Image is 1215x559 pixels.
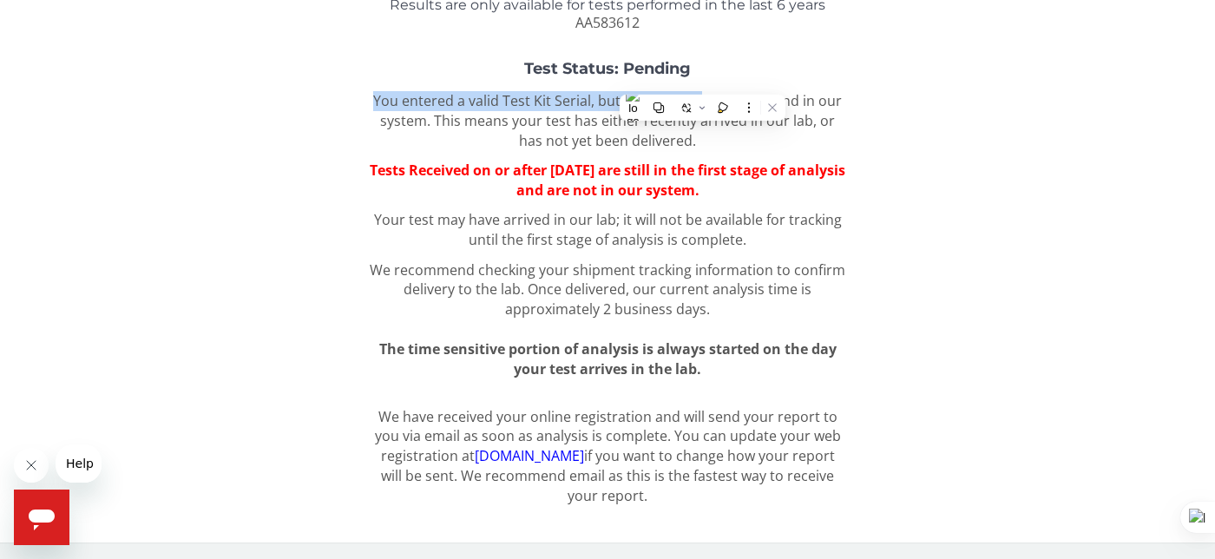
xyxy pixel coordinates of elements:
[14,448,49,483] iframe: Close message
[370,91,845,151] p: You entered a valid Test Kit Serial, but your test kit was not found in our system. This means yo...
[575,13,640,32] span: AA583612
[370,210,845,250] p: Your test may have arrived in our lab; it will not be available for tracking until the first stag...
[475,446,584,465] a: [DOMAIN_NAME]
[505,279,811,319] span: Once delivered, our current analysis time is approximately 2 business days.
[524,59,691,78] strong: Test Status: Pending
[370,260,845,299] span: We recommend checking your shipment tracking information to confirm delivery to the lab.
[370,407,845,506] p: We have received your online registration and will send your report to you via email as soon as a...
[370,161,845,200] span: Tests Received on or after [DATE] are still in the first stage of analysis and are not in our sys...
[379,339,837,378] span: The time sensitive portion of analysis is always started on the day your test arrives in the lab.
[56,444,102,483] iframe: Message from company
[14,490,69,545] iframe: Button to launch messaging window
